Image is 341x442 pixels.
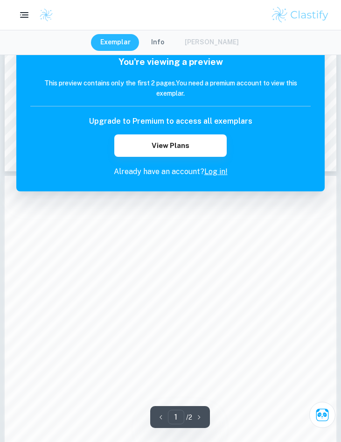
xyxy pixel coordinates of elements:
p: / 2 [186,412,192,422]
a: Clastify logo [34,8,53,22]
button: Exemplar [91,34,140,51]
p: Already have an account? [30,166,311,177]
button: View Plans [114,134,226,157]
h6: This preview contains only the first 2 pages. You need a premium account to view this exemplar. [30,78,311,98]
h5: You're viewing a preview [30,55,311,69]
a: Log in! [204,167,228,176]
img: Clastify logo [271,6,330,24]
h6: Upgrade to Premium to access all exemplars [89,116,252,127]
button: Ask Clai [309,402,335,428]
img: Clastify logo [39,8,53,22]
button: Info [142,34,174,51]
